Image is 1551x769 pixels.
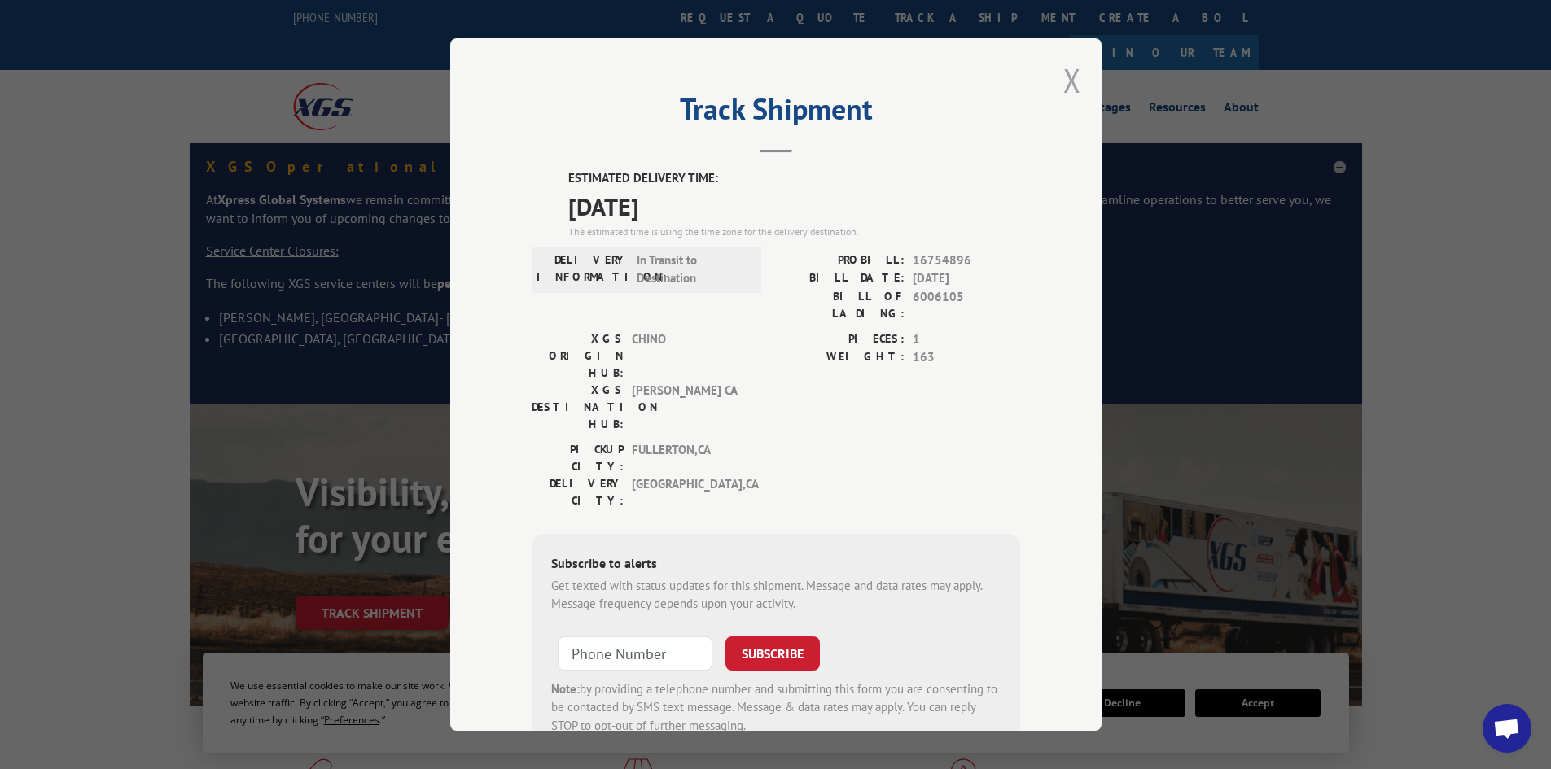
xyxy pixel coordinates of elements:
[551,680,1001,736] div: by providing a telephone number and submitting this form you are consenting to be contacted by SM...
[725,636,820,671] button: SUBSCRIBE
[776,269,905,288] label: BILL DATE:
[532,98,1020,129] h2: Track Shipment
[632,382,742,433] span: [PERSON_NAME] CA
[568,169,1020,188] label: ESTIMATED DELIVERY TIME:
[1483,704,1531,753] a: Open chat
[913,288,1020,322] span: 6006105
[532,382,624,433] label: XGS DESTINATION HUB:
[913,348,1020,367] span: 163
[1063,59,1081,102] button: Close modal
[776,330,905,349] label: PIECES:
[632,330,742,382] span: CHINO
[551,681,580,697] strong: Note:
[637,251,747,288] span: In Transit to Destination
[551,553,1001,577] div: Subscribe to alerts
[568,225,1020,239] div: The estimated time is using the time zone for the delivery destination.
[632,441,742,475] span: FULLERTON , CA
[537,251,629,288] label: DELIVERY INFORMATION:
[632,475,742,509] span: [GEOGRAPHIC_DATA] , CA
[558,636,712,671] input: Phone Number
[776,348,905,367] label: WEIGHT:
[913,330,1020,349] span: 1
[776,288,905,322] label: BILL OF LADING:
[532,475,624,509] label: DELIVERY CITY:
[532,330,624,382] label: XGS ORIGIN HUB:
[532,441,624,475] label: PICKUP CITY:
[776,251,905,270] label: PROBILL:
[551,577,1001,614] div: Get texted with status updates for this shipment. Message and data rates may apply. Message frequ...
[913,251,1020,270] span: 16754896
[913,269,1020,288] span: [DATE]
[568,188,1020,225] span: [DATE]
